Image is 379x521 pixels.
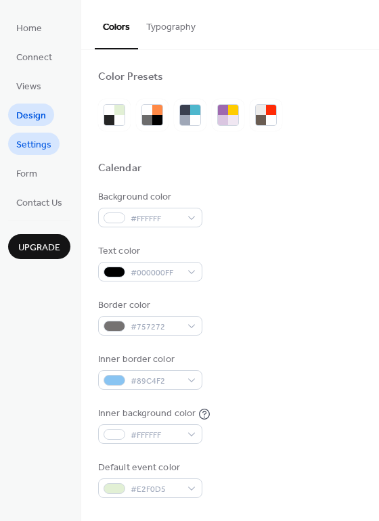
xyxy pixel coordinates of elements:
[98,190,200,204] div: Background color
[16,167,37,181] span: Form
[131,374,181,388] span: #89C4F2
[8,234,70,259] button: Upgrade
[131,266,181,280] span: #000000FF
[131,212,181,226] span: #FFFFFF
[16,22,42,36] span: Home
[98,407,196,421] div: Inner background color
[8,74,49,97] a: Views
[8,104,54,126] a: Design
[8,16,50,39] a: Home
[16,109,46,123] span: Design
[131,482,181,497] span: #E2F0D5
[18,241,60,255] span: Upgrade
[8,191,70,213] a: Contact Us
[98,70,163,85] div: Color Presets
[98,461,200,475] div: Default event color
[8,133,60,155] a: Settings
[98,298,200,313] div: Border color
[16,196,62,210] span: Contact Us
[98,244,200,258] div: Text color
[131,320,181,334] span: #757272
[16,80,41,94] span: Views
[131,428,181,443] span: #FFFFFF
[16,51,52,65] span: Connect
[98,162,141,176] div: Calendar
[8,45,60,68] a: Connect
[16,138,51,152] span: Settings
[98,353,200,367] div: Inner border color
[8,162,45,184] a: Form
